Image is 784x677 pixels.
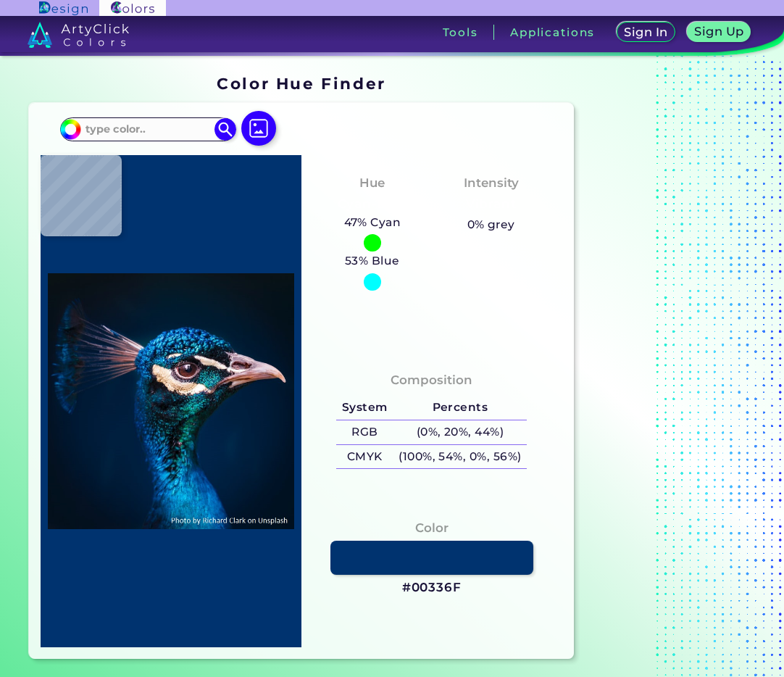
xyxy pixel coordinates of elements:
a: Sign In [620,23,673,41]
h3: #00336F [402,579,462,597]
h5: RGB [336,420,393,444]
h5: System [336,396,393,420]
h4: Composition [391,370,472,391]
iframe: Advertisement [580,69,761,665]
img: icon search [214,118,236,140]
img: img_pavlin.jpg [48,162,294,640]
img: logo_artyclick_colors_white.svg [28,22,130,48]
h5: (100%, 54%, 0%, 56%) [393,445,527,469]
img: ArtyClick Design logo [39,1,88,15]
h4: Color [415,518,449,539]
h5: 0% grey [467,215,515,234]
h5: Sign In [626,27,665,38]
h3: Cyan-Blue [331,196,413,213]
input: type color.. [80,120,215,139]
h5: Percents [393,396,527,420]
h4: Intensity [464,173,519,194]
h3: Vibrant [459,196,522,213]
h5: Sign Up [696,26,741,37]
h5: 53% Blue [339,252,405,270]
h5: 47% Cyan [338,213,406,232]
h4: Hue [359,173,385,194]
h1: Color Hue Finder [217,72,385,94]
img: icon picture [241,111,276,146]
h5: CMYK [336,445,393,469]
a: Sign Up [691,23,748,41]
h3: Tools [443,27,478,38]
h5: (0%, 20%, 44%) [393,420,527,444]
h3: Applications [510,27,595,38]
